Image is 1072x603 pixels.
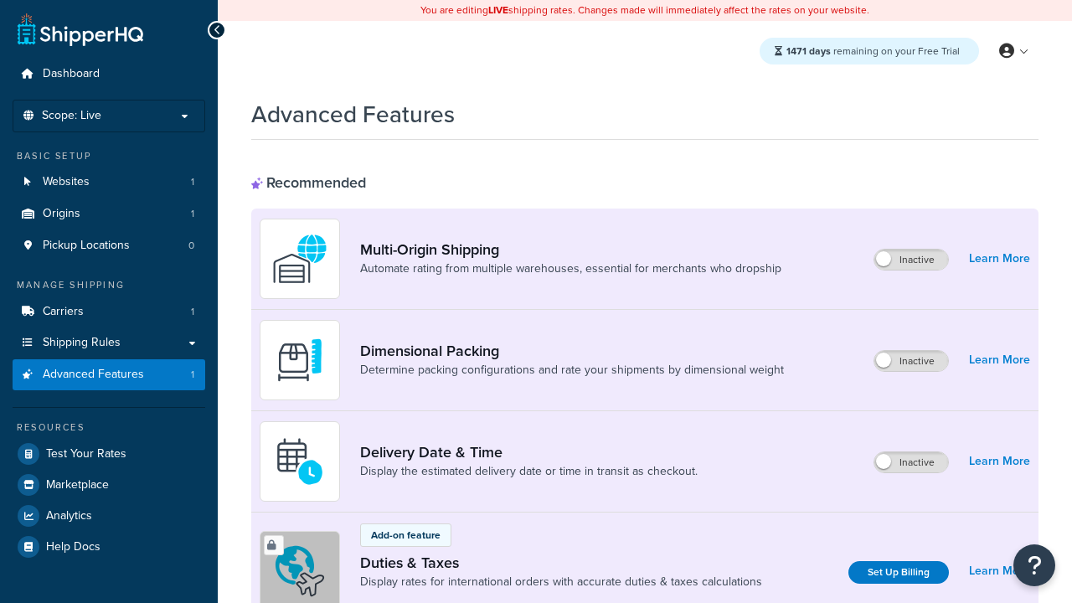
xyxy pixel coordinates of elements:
[13,296,205,327] a: Carriers1
[271,331,329,389] img: DTVBYsAAAAAASUVORK5CYII=
[848,561,949,584] a: Set Up Billing
[191,305,194,319] span: 1
[46,447,126,461] span: Test Your Rates
[13,470,205,500] a: Marketplace
[13,278,205,292] div: Manage Shipping
[13,501,205,531] a: Analytics
[874,452,948,472] label: Inactive
[43,67,100,81] span: Dashboard
[46,540,100,554] span: Help Docs
[360,574,762,590] a: Display rates for international orders with accurate duties & taxes calculations
[43,175,90,189] span: Websites
[360,260,781,277] a: Automate rating from multiple warehouses, essential for merchants who dropship
[46,478,109,492] span: Marketplace
[969,348,1030,372] a: Learn More
[271,432,329,491] img: gfkeb5ejjkALwAAAABJRU5ErkJggg==
[43,207,80,221] span: Origins
[13,359,205,390] a: Advanced Features1
[13,420,205,435] div: Resources
[191,368,194,382] span: 1
[43,336,121,350] span: Shipping Rules
[191,175,194,189] span: 1
[360,240,781,259] a: Multi-Origin Shipping
[13,327,205,358] a: Shipping Rules
[371,528,441,543] p: Add-on feature
[13,167,205,198] a: Websites1
[46,509,92,523] span: Analytics
[251,173,366,192] div: Recommended
[874,250,948,270] label: Inactive
[191,207,194,221] span: 1
[13,359,205,390] li: Advanced Features
[969,559,1030,583] a: Learn More
[13,59,205,90] a: Dashboard
[360,463,698,480] a: Display the estimated delivery date or time in transit as checkout.
[360,342,784,360] a: Dimensional Packing
[969,247,1030,271] a: Learn More
[1013,544,1055,586] button: Open Resource Center
[13,198,205,229] a: Origins1
[42,109,101,123] span: Scope: Live
[271,229,329,288] img: WatD5o0RtDAAAAAElFTkSuQmCC
[13,439,205,469] a: Test Your Rates
[188,239,194,253] span: 0
[13,167,205,198] li: Websites
[43,305,84,319] span: Carriers
[43,239,130,253] span: Pickup Locations
[13,198,205,229] li: Origins
[13,532,205,562] a: Help Docs
[43,368,144,382] span: Advanced Features
[786,44,831,59] strong: 1471 days
[786,44,960,59] span: remaining on your Free Trial
[360,443,698,461] a: Delivery Date & Time
[251,98,455,131] h1: Advanced Features
[13,230,205,261] li: Pickup Locations
[360,554,762,572] a: Duties & Taxes
[488,3,508,18] b: LIVE
[13,296,205,327] li: Carriers
[360,362,784,379] a: Determine packing configurations and rate your shipments by dimensional weight
[13,230,205,261] a: Pickup Locations0
[969,450,1030,473] a: Learn More
[874,351,948,371] label: Inactive
[13,149,205,163] div: Basic Setup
